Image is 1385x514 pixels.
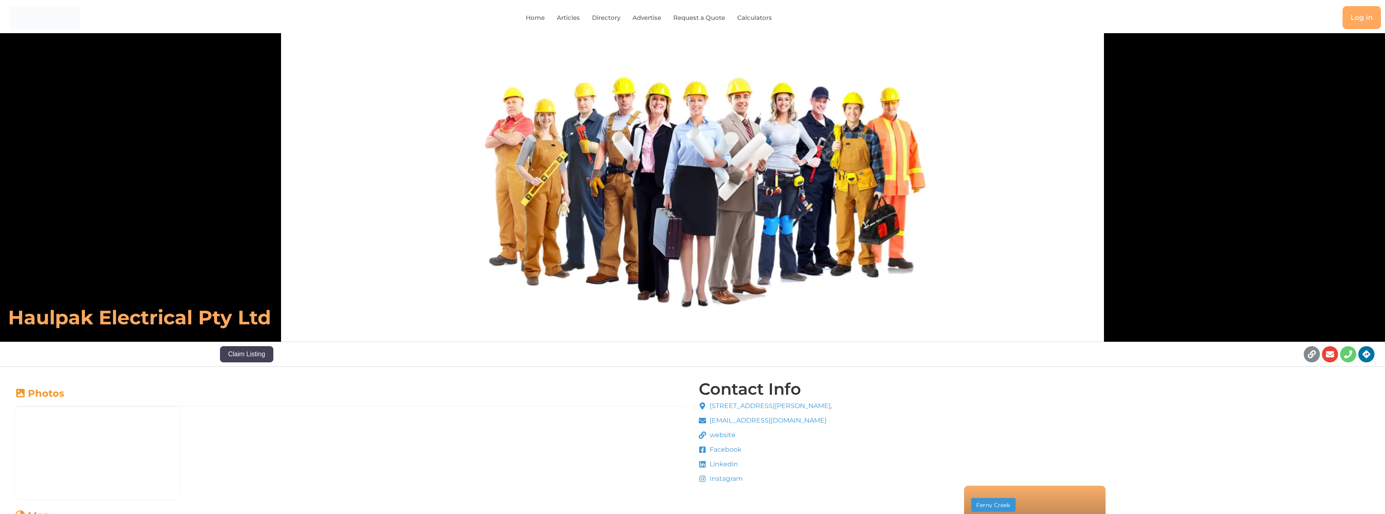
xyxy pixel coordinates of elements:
a: [EMAIL_ADDRESS][DOMAIN_NAME] [699,416,832,425]
a: Articles [557,8,580,27]
div: Ferny Creek [975,502,1011,508]
span: Facebook [708,445,742,455]
a: Home [526,8,545,27]
span: Instagram [708,474,743,484]
a: Request a Quote [673,8,725,27]
button: Claim Listing [220,346,273,362]
span: Linkedin [708,459,738,469]
h4: Contact Info [699,381,801,397]
span: [STREET_ADDRESS][PERSON_NAME], [708,401,832,411]
a: Calculators [737,8,772,27]
a: Advertise [632,8,661,27]
a: Directory [592,8,620,27]
h6: Haulpak Electrical Pty Ltd [8,305,966,330]
a: Photos [14,387,64,399]
span: [EMAIL_ADDRESS][DOMAIN_NAME] [708,416,827,425]
span: website [708,430,736,440]
span: Log in [1351,14,1373,21]
img: Mask group (5) [15,407,180,499]
a: website [699,430,832,440]
nav: Menu [279,8,1037,27]
a: Log in [1343,6,1381,29]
